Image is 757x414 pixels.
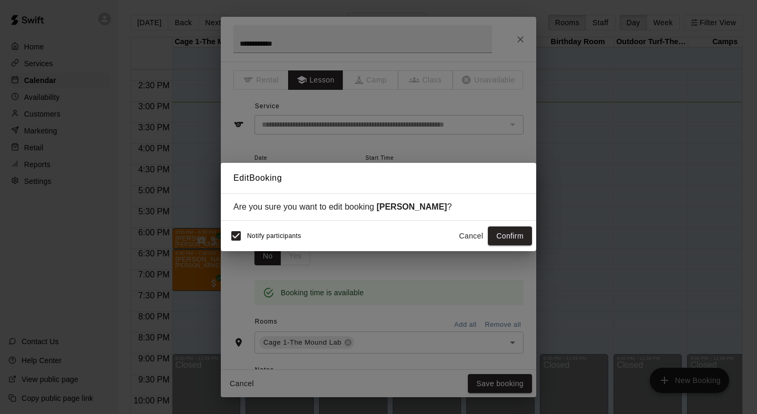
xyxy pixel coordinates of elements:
h2: Edit Booking [221,163,536,193]
button: Confirm [488,226,532,246]
span: Notify participants [247,232,301,240]
button: Cancel [454,226,488,246]
div: Are you sure you want to edit booking ? [233,202,524,212]
strong: [PERSON_NAME] [376,202,447,211]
